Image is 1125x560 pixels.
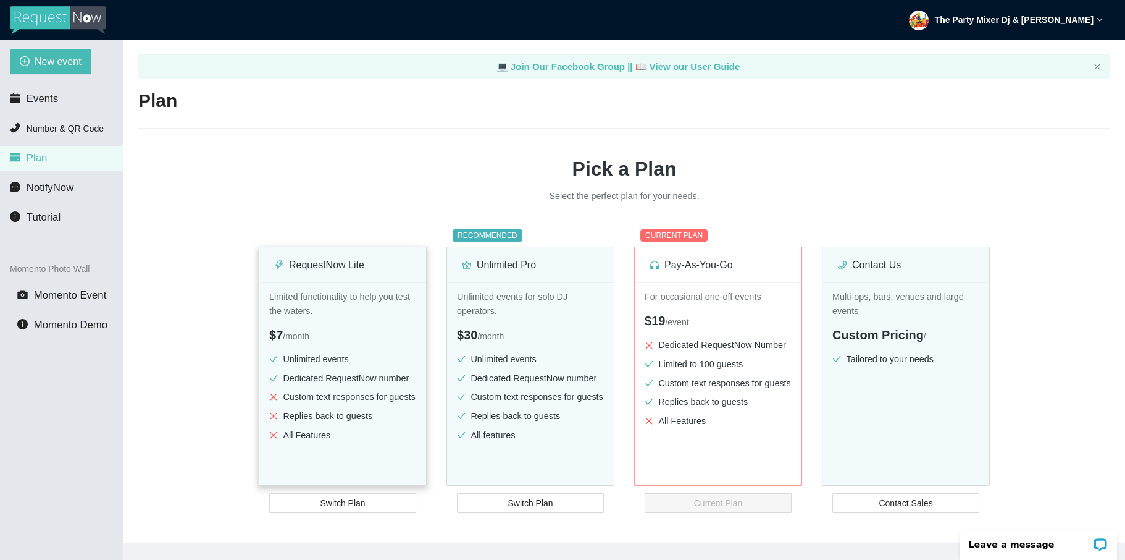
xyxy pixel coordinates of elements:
[477,331,504,341] span: / month
[832,355,841,363] span: check
[645,397,653,406] span: check
[1094,63,1101,71] button: close
[832,290,979,318] p: Multi-ops, bars, venues and large events
[462,257,599,273] div: Unlimited Pro
[27,93,58,104] span: Events
[1097,17,1103,23] span: down
[508,496,553,510] span: Switch Plan
[1094,63,1101,70] span: close
[269,431,278,439] span: close
[138,153,1110,184] h1: Pick a Plan
[27,124,104,134] span: Number & QR Code
[10,122,20,133] span: phone
[10,6,106,35] img: RequestNow
[10,49,91,74] button: plus-circleNew event
[837,257,974,273] div: Contact Us
[274,260,284,270] span: thunderbolt
[283,331,309,341] span: / month
[645,379,653,388] span: check
[645,395,792,409] li: Replies back to guests
[462,260,472,270] span: crown
[10,182,20,192] span: message
[645,290,792,304] p: For occasional one-off events
[635,61,647,72] span: laptop
[27,211,61,223] span: Tutorial
[457,428,604,443] li: All features
[10,93,20,103] span: calendar
[17,289,28,300] span: camera
[457,392,466,401] span: check
[924,331,926,341] span: /
[645,360,653,368] span: check
[457,355,466,363] span: check
[832,352,979,367] li: Tailored to your needs
[645,493,792,513] button: Current Plan
[269,409,416,423] li: Replies back to guests
[269,355,278,363] span: check
[269,392,278,401] span: close
[34,289,107,301] span: Momento Event
[457,409,604,423] li: Replies back to guests
[645,414,792,428] li: All Features
[457,328,477,342] span: $30
[269,493,416,513] button: Switch Plan
[269,371,416,386] li: Dedicated RequestNow number
[457,371,604,386] li: Dedicated RequestNow number
[269,290,416,318] p: Limited functionality to help you test the waters.
[457,431,466,439] span: check
[439,189,809,203] p: Select the perfect plan for your needs.
[274,257,411,273] div: RequestNow Lite
[457,493,604,513] button: Switch Plan
[269,374,278,383] span: check
[27,182,73,193] span: NotifyNow
[457,390,604,404] li: Custom text responses for guests
[496,61,635,72] a: laptop Join Our Facebook Group ||
[27,152,48,164] span: Plan
[951,521,1125,560] iframe: LiveChat chat widget
[320,496,365,510] span: Switch Plan
[650,260,659,270] span: customer-service
[457,412,466,420] span: check
[640,229,708,242] sup: CURRENT PLAN
[269,412,278,420] span: close
[645,338,792,352] li: Dedicated RequestNow Number
[269,428,416,443] li: All Features
[269,328,283,342] span: $7
[269,352,416,367] li: Unlimited events
[453,229,522,242] sup: RECOMMENDED
[138,88,1110,114] h2: Plan
[34,319,107,331] span: Momento Demo
[645,314,665,328] span: $19
[879,496,932,510] span: Contact Sales
[645,417,653,425] span: close
[457,374,466,383] span: check
[650,257,787,273] div: Pay-As-You-Go
[935,15,1094,25] strong: The Party Mixer Dj & [PERSON_NAME]
[665,317,688,327] span: / event
[496,61,508,72] span: laptop
[35,54,82,69] span: New event
[645,376,792,391] li: Custom text responses for guests
[269,390,416,404] li: Custom text responses for guests
[457,290,604,318] p: Unlimited events for solo DJ operators.
[635,61,740,72] a: laptop View our User Guide
[17,319,28,329] span: info-circle
[909,11,929,30] img: ACg8ocKiO_vw7KI8ytxHTmtO-lXof5hXLu0i7_R8HbX2b3C_noabYPw=s96-c
[10,152,20,163] span: credit-card
[832,328,924,342] span: Custom Pricing
[832,493,979,513] button: Contact Sales
[645,357,792,371] li: Limited to 100 guests
[645,341,653,350] span: close
[20,56,30,68] span: plus-circle
[10,211,20,222] span: info-circle
[457,352,604,367] li: Unlimited events
[837,260,847,270] span: phone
